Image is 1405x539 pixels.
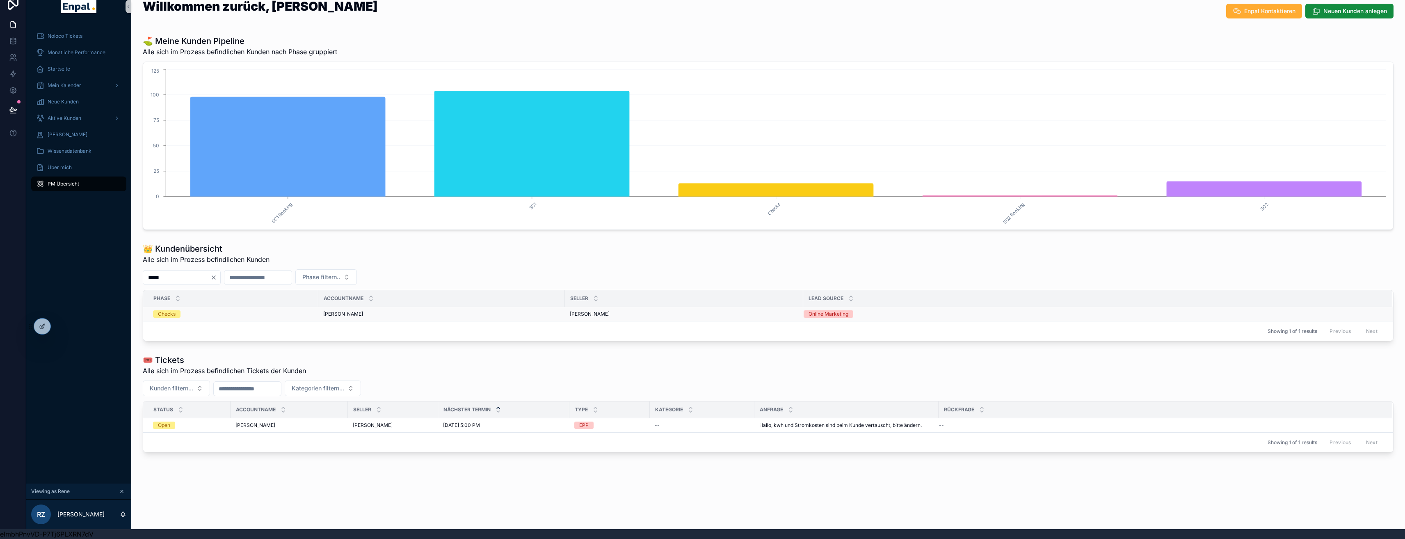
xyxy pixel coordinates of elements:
[156,193,159,200] tspan: 0
[31,488,70,495] span: Viewing as Rene
[443,406,491,413] span: Nächster Termin
[655,406,683,413] span: Kategorie
[153,295,170,302] span: Phase
[48,164,72,171] span: Über mich
[655,422,660,429] span: --
[48,131,87,138] span: [PERSON_NAME]
[1268,328,1317,335] span: Showing 1 of 1 results
[48,49,105,56] span: Monatliche Performance
[143,381,210,396] button: Select Button
[235,422,275,429] span: [PERSON_NAME]
[31,29,126,44] a: Noloco Tickets
[579,422,589,429] div: EPP
[1259,201,1269,211] text: SC2
[210,274,220,281] button: Clear
[48,181,79,187] span: PM Übersicht
[143,255,270,264] span: Alle sich im Prozess befindlichen Kunden
[31,177,126,191] a: PM Übersicht
[153,117,159,123] tspan: 75
[570,311,610,317] span: [PERSON_NAME]
[804,310,1382,318] a: Online Marketing
[48,99,79,105] span: Neue Kunden
[48,148,91,154] span: Wissensdatenbank
[48,82,81,89] span: Mein Kalender
[766,201,781,216] text: Checks
[48,33,82,39] span: Noloco Tickets
[150,384,193,392] span: Kunden filtern...
[353,422,433,429] a: [PERSON_NAME]
[153,406,173,413] span: Status
[353,406,371,413] span: Seller
[760,406,783,413] span: Anfrage
[151,68,159,74] tspan: 125
[235,422,343,429] a: [PERSON_NAME]
[143,354,306,366] h1: 🎟️ Tickets
[575,406,588,413] span: Type
[270,201,293,224] text: SC1 Booking
[944,406,974,413] span: Rückfrage
[655,422,749,429] a: --
[574,422,645,429] a: EPP
[143,243,270,255] h1: 👑 Kundenübersicht
[323,311,363,317] span: [PERSON_NAME]
[939,422,1382,429] a: --
[809,310,848,318] div: Online Marketing
[570,311,798,317] a: [PERSON_NAME]
[353,422,393,429] span: [PERSON_NAME]
[31,144,126,158] a: Wissensdatenbank
[323,311,560,317] a: [PERSON_NAME]
[158,310,176,318] div: Checks
[158,422,170,429] div: Open
[1323,7,1387,15] span: Neuen Kunden anlegen
[57,510,105,518] p: [PERSON_NAME]
[302,273,340,281] span: Phase filtern..
[1268,439,1317,446] span: Showing 1 of 1 results
[31,45,126,60] a: Monatliche Performance
[295,269,357,285] button: Select Button
[31,78,126,93] a: Mein Kalender
[26,23,131,202] div: scrollable content
[153,422,226,429] a: Open
[153,310,313,318] a: Checks
[443,422,480,429] span: [DATE] 5:00 PM
[570,295,588,302] span: Seller
[1226,4,1302,18] button: Enpal Kontaktieren
[143,47,337,57] span: Alle sich im Prozess befindlichen Kunden nach Phase gruppiert
[31,160,126,175] a: Über mich
[809,295,843,302] span: Lead Source
[324,295,363,302] span: Accountname
[148,67,1388,225] div: chart
[1002,201,1026,225] text: SC2 Booking
[759,422,934,429] a: Hallo, kwh und Stromkosten sind beim Kunde vertauscht, bitte ändern.
[31,62,126,76] a: Startseite
[153,142,159,149] tspan: 50
[285,381,361,396] button: Select Button
[1244,7,1295,15] span: Enpal Kontaktieren
[528,201,537,211] text: SC1
[31,94,126,109] a: Neue Kunden
[151,92,159,98] tspan: 100
[236,406,276,413] span: Accountname
[443,422,564,429] a: [DATE] 5:00 PM
[143,35,337,47] h1: ⛳ Meine Kunden Pipeline
[48,66,70,72] span: Startseite
[759,422,922,429] span: Hallo, kwh und Stromkosten sind beim Kunde vertauscht, bitte ändern.
[292,384,344,392] span: Kategorien filtern...
[143,366,306,376] span: Alle sich im Prozess befindlichen Tickets der Kunden
[37,509,45,519] span: RZ
[1305,4,1394,18] button: Neuen Kunden anlegen
[48,115,81,122] span: Aktive Kunden
[31,111,126,126] a: Aktive Kunden
[31,127,126,142] a: [PERSON_NAME]
[939,422,944,429] span: --
[153,168,159,174] tspan: 25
